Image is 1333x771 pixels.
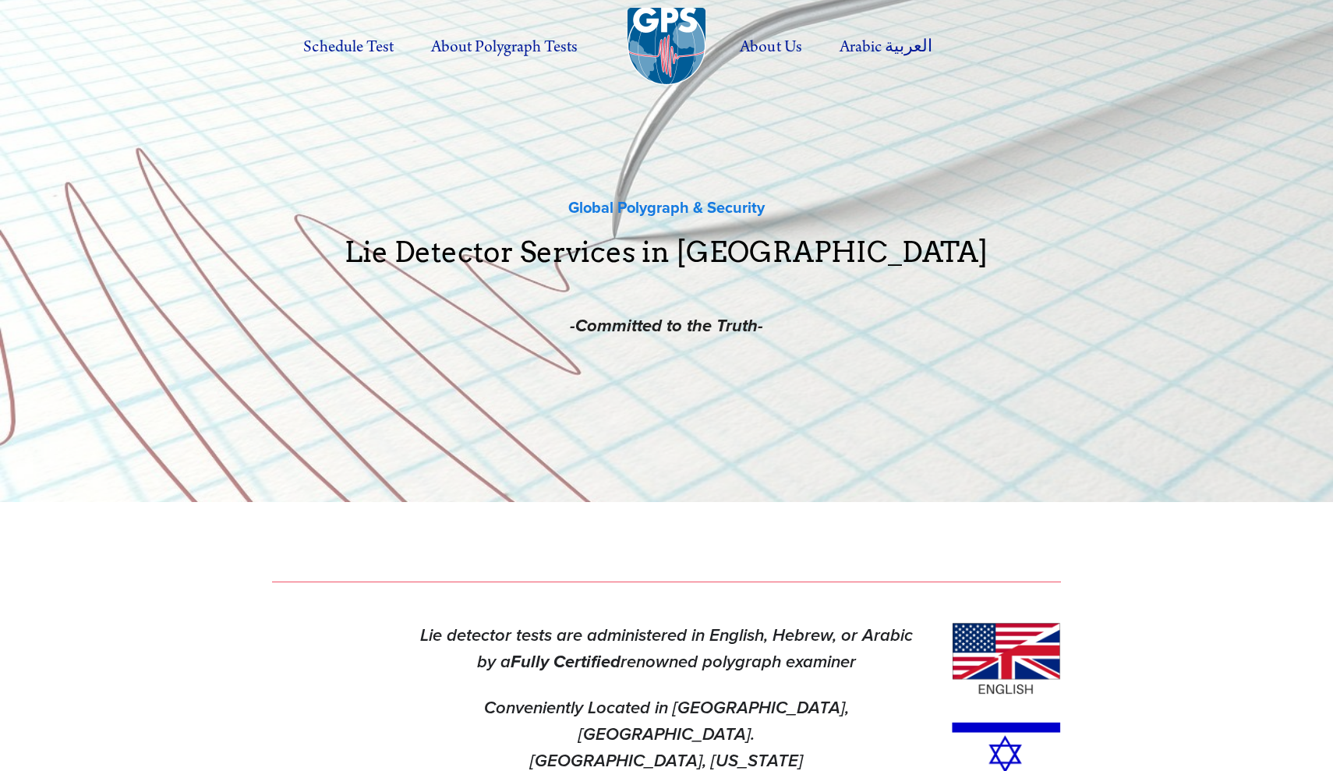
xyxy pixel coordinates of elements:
[723,26,819,69] label: About Us
[628,8,705,86] img: Global Polygraph & Security
[286,26,410,69] a: Schedule Test
[822,26,949,69] label: Arabic العربية
[568,196,765,218] strong: Global Polygraph & Security
[511,652,621,674] em: Fully Certified
[570,316,763,338] em: -Committed to the Truth-
[272,238,1061,294] h1: Lie Detector Services in [GEOGRAPHIC_DATA]
[621,652,856,673] em: renowned polygraph examiner
[414,26,595,69] label: About Polygraph Tests
[420,625,913,673] em: Lie detector tests are administered in English, Hebrew, or Arabic by a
